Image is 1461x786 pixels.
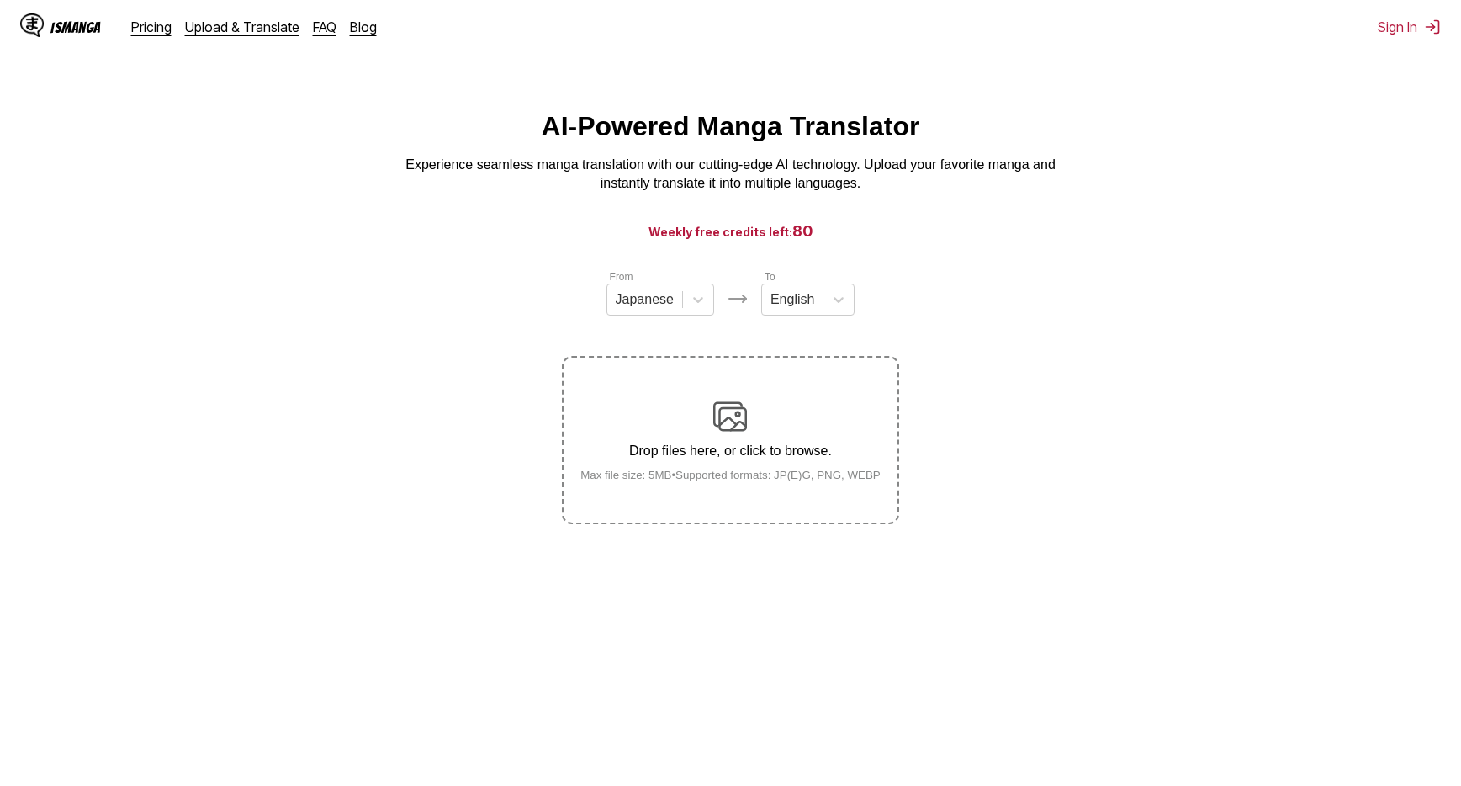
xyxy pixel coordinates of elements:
[610,271,633,283] label: From
[542,111,920,142] h1: AI-Powered Manga Translator
[20,13,44,37] img: IsManga Logo
[350,19,377,35] a: Blog
[728,289,748,309] img: Languages icon
[1378,19,1441,35] button: Sign In
[185,19,299,35] a: Upload & Translate
[394,156,1067,194] p: Experience seamless manga translation with our cutting-edge AI technology. Upload your favorite m...
[792,222,813,240] span: 80
[567,469,894,481] small: Max file size: 5MB • Supported formats: JP(E)G, PNG, WEBP
[765,271,775,283] label: To
[1424,19,1441,35] img: Sign out
[313,19,336,35] a: FAQ
[131,19,172,35] a: Pricing
[567,443,894,459] p: Drop files here, or click to browse.
[50,19,101,35] div: IsManga
[20,13,131,40] a: IsManga LogoIsManga
[40,220,1421,242] h3: Weekly free credits left:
